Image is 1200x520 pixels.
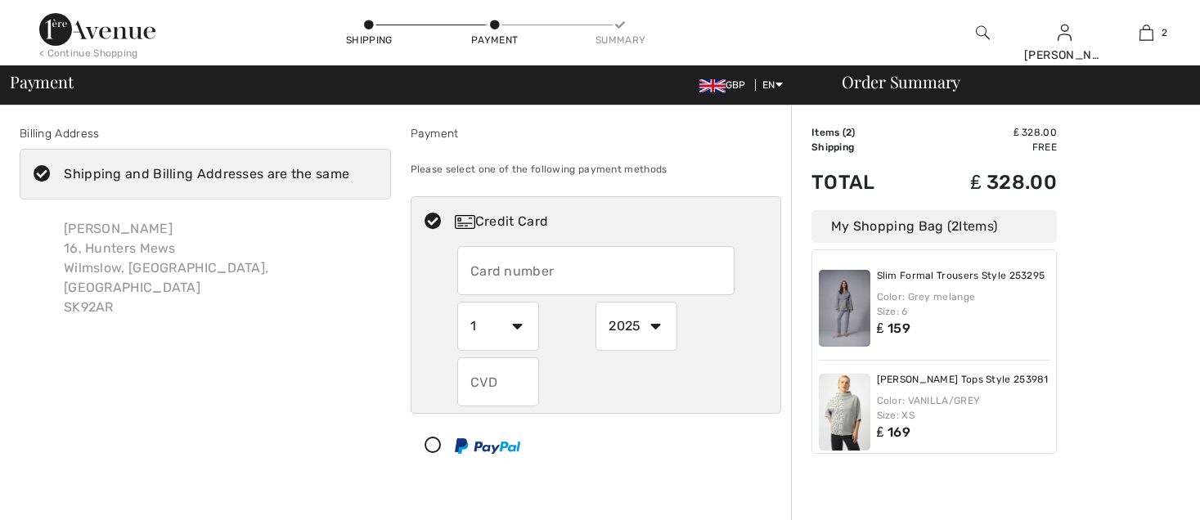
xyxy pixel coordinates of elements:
div: Payment [411,125,782,142]
div: My Shopping Bag ( Items) [811,210,1057,243]
td: Shipping [811,140,915,155]
div: Please select one of the following payment methods [411,149,782,190]
div: Color: VANILLA/GREY Size: XS [877,393,1050,423]
img: Joseph Ribkoff Tops Style 253981 [819,374,870,451]
img: My Bag [1139,23,1153,43]
td: Total [811,155,915,210]
div: [PERSON_NAME] [1024,47,1104,64]
td: ₤ 328.00 [915,125,1057,140]
img: 1ère Avenue [39,13,155,46]
div: [PERSON_NAME] 16, Hunters Mews Wilmslow, [GEOGRAPHIC_DATA], [GEOGRAPHIC_DATA] SK92AR [51,206,391,330]
input: Card number [457,246,735,295]
img: PayPal [455,438,520,454]
img: Slim Formal Trousers Style 253295 [819,270,870,347]
div: Summary [596,33,645,47]
img: search the website [976,23,990,43]
a: Sign In [1058,25,1072,40]
div: Billing Address [20,125,391,142]
a: Slim Formal Trousers Style 253295 [877,270,1045,283]
div: Color: Grey melange Size: 6 [877,289,1050,319]
td: Free [915,140,1057,155]
img: UK Pound [699,79,726,92]
div: Order Summary [822,74,1190,90]
span: GBP [699,79,753,91]
span: ₤ 169 [877,424,910,440]
div: Shipping [344,33,393,47]
span: EN [762,79,783,91]
div: Shipping and Billing Addresses are the same [64,164,349,184]
a: 2 [1106,23,1186,43]
img: My Info [1058,23,1072,43]
td: Items ( ) [811,125,915,140]
div: < Continue Shopping [39,46,138,61]
span: 2 [1162,25,1167,40]
div: Credit Card [455,212,770,231]
span: Payment [10,74,73,90]
span: 2 [846,127,852,138]
span: ₤ 159 [877,321,910,336]
td: ₤ 328.00 [915,155,1057,210]
input: CVD [457,357,539,406]
a: [PERSON_NAME] Tops Style 253981 [877,374,1049,387]
span: 2 [951,218,959,234]
div: Payment [470,33,519,47]
img: Credit Card [455,215,475,229]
